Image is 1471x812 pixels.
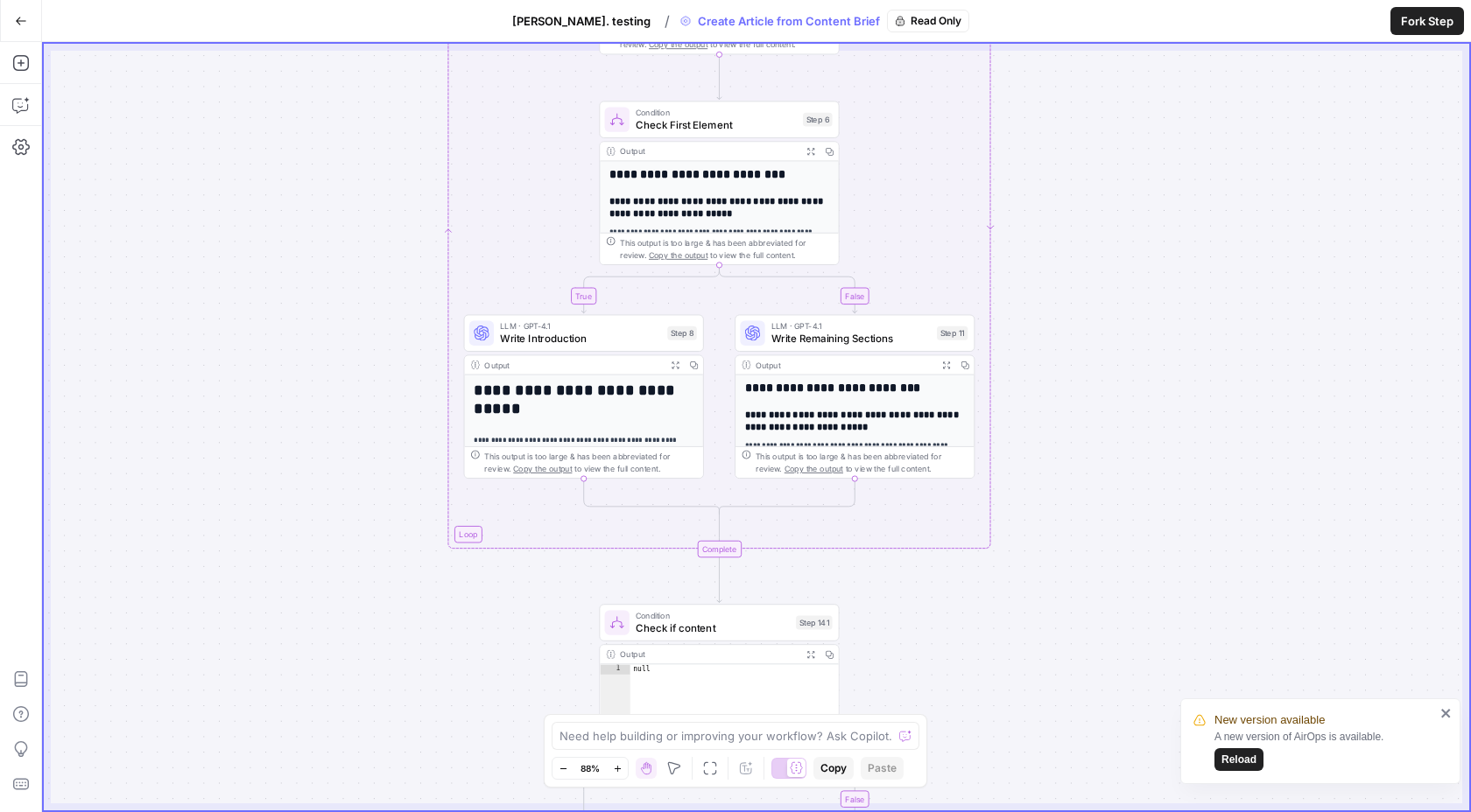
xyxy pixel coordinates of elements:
[861,757,904,780] button: Paste
[500,331,661,346] span: Write Introduction
[697,541,741,557] div: Complete
[484,359,661,371] div: Output
[581,265,719,313] g: Edge from step_6 to step_8
[512,12,651,30] span: [PERSON_NAME]. testing
[796,616,833,630] div: Step 141
[1440,706,1453,720] button: close
[756,359,933,371] div: Output
[667,326,697,340] div: Step 8
[599,541,839,557] div: Complete
[620,236,832,261] div: This output is too large & has been abbreviated for review. to view the full content.
[500,320,661,332] span: LLM · GPT-4.1
[502,7,661,35] button: [PERSON_NAME]. testing
[813,757,854,780] button: Copy
[717,557,721,602] g: Edge from step_5-iteration-end to step_141
[719,479,855,514] g: Edge from step_11 to step_6-conditional-end
[868,760,897,776] span: Paste
[673,10,969,32] div: Create Article from Content Brief
[636,107,797,119] span: Condition
[665,10,670,31] span: /
[513,464,572,473] span: Copy the output
[911,13,961,29] span: Read Only
[636,609,790,621] span: Condition
[581,761,600,775] span: 88%
[620,145,797,157] div: Output
[484,450,696,474] div: This output is too large & has been abbreviated for review. to view the full content.
[649,250,707,260] span: Copy the output
[620,26,832,51] div: This output is too large & has been abbreviated for review. to view the full content.
[1214,729,1435,771] div: A new version of AirOps is available.
[599,604,839,768] div: ConditionCheck if contentStep 141Outputnull
[1214,748,1263,771] button: Reload
[620,648,797,661] div: Output
[636,620,790,636] span: Check if content
[756,450,968,474] div: This output is too large & has been abbreviated for review. to view the full content.
[771,331,931,346] span: Write Remaining Sections
[1214,711,1325,729] span: New version available
[785,464,843,473] span: Copy the output
[719,265,856,313] g: Edge from step_6 to step_11
[649,40,707,50] span: Copy the output
[1221,752,1256,767] span: Reload
[636,117,797,133] span: Check First Element
[1401,12,1453,30] span: Fork Step
[584,479,720,514] g: Edge from step_8 to step_6-conditional-end
[820,760,847,776] span: Copy
[771,320,931,332] span: LLM · GPT-4.1
[1390,7,1464,35] button: Fork Step
[600,664,630,674] div: 1
[937,326,968,340] div: Step 11
[803,113,833,127] div: Step 6
[717,54,721,99] g: Edge from step_5 to step_6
